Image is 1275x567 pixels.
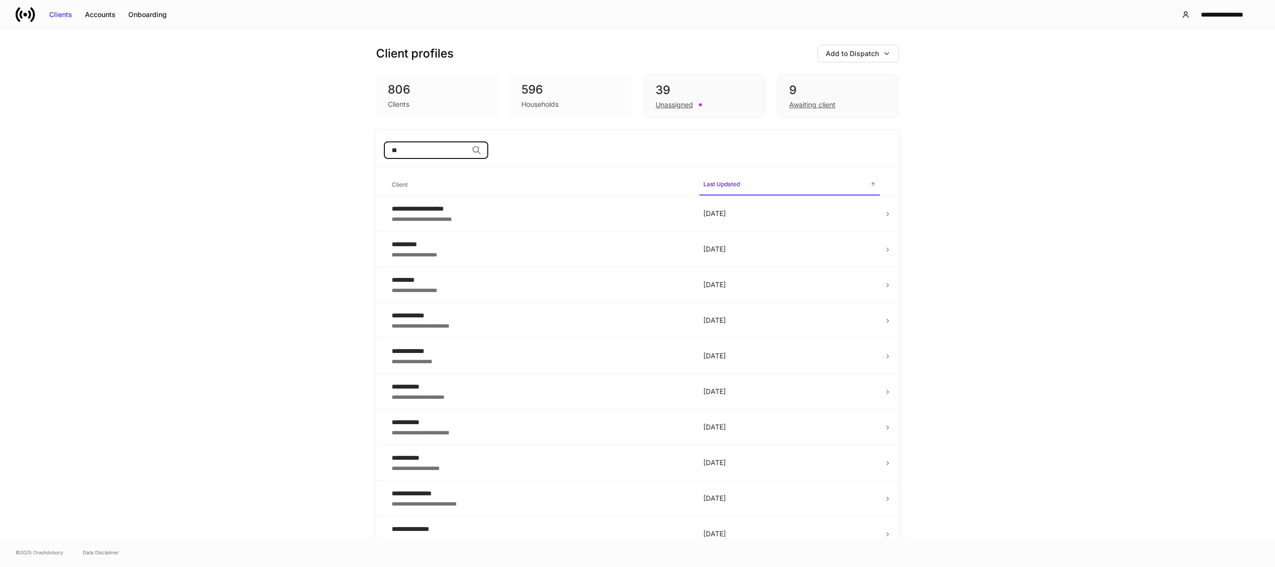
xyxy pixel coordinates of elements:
[703,179,740,189] h6: Last Updated
[703,280,876,290] p: [DATE]
[703,244,876,254] p: [DATE]
[388,99,409,109] div: Clients
[703,351,876,361] p: [DATE]
[656,100,693,110] div: Unassigned
[122,7,173,22] button: Onboarding
[826,49,879,59] div: Add to Dispatch
[643,74,765,118] div: 39Unassigned
[388,175,692,195] span: Client
[703,387,876,396] p: [DATE]
[699,175,880,196] span: Last Updated
[777,74,899,118] div: 9Awaiting client
[49,10,72,20] div: Clients
[376,46,454,61] h3: Client profiles
[789,100,836,110] div: Awaiting client
[521,99,558,109] div: Households
[656,82,753,98] div: 39
[79,7,122,22] button: Accounts
[521,82,620,98] div: 596
[817,45,899,62] button: Add to Dispatch
[703,493,876,503] p: [DATE]
[85,10,116,20] div: Accounts
[703,209,876,218] p: [DATE]
[16,548,63,556] span: © 2025 OneAdvisory
[703,422,876,432] p: [DATE]
[43,7,79,22] button: Clients
[83,548,119,556] a: Data Disclaimer
[128,10,167,20] div: Onboarding
[789,82,887,98] div: 9
[392,180,408,189] h6: Client
[703,529,876,539] p: [DATE]
[703,315,876,325] p: [DATE]
[388,82,486,98] div: 806
[703,458,876,468] p: [DATE]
